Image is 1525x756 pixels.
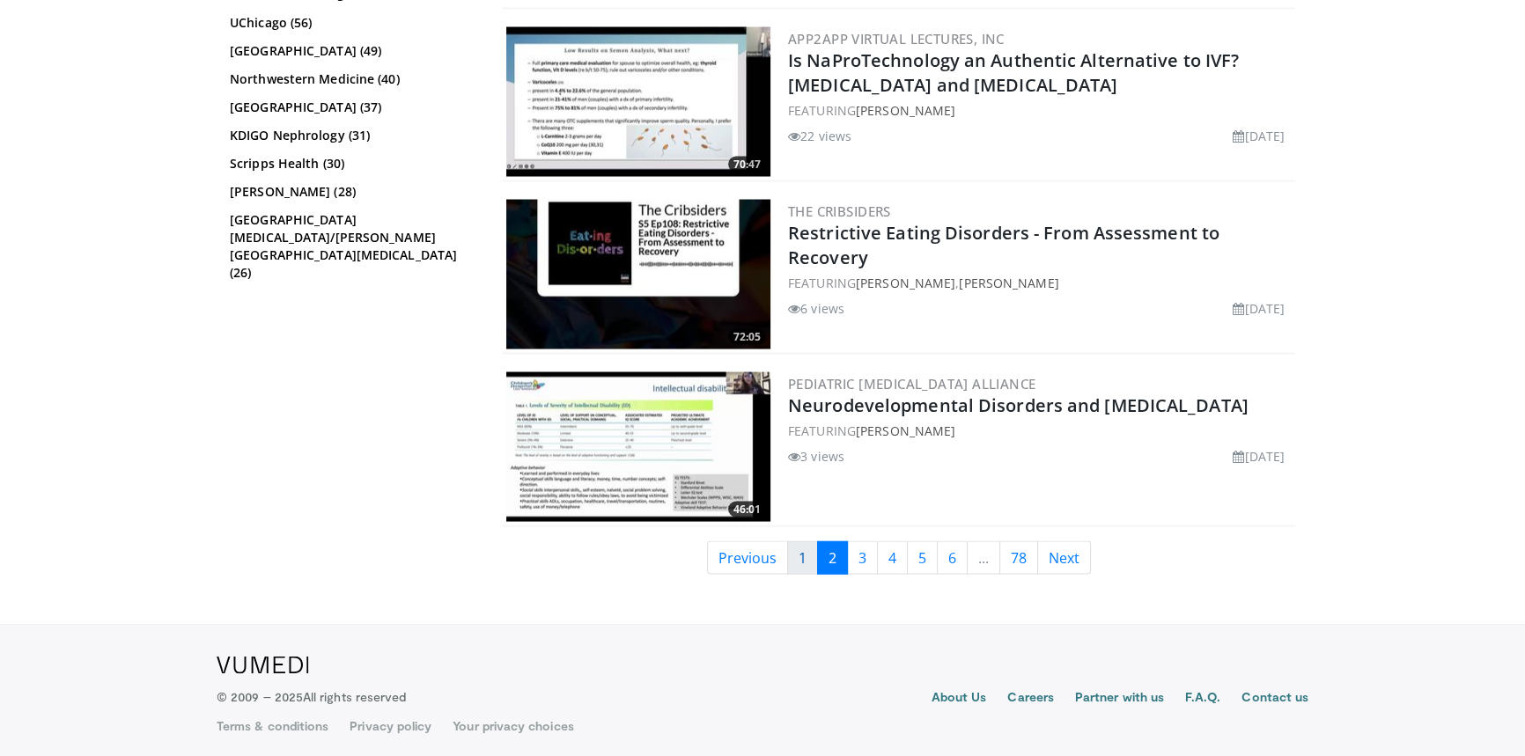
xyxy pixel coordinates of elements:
a: Next [1037,540,1091,574]
a: Careers [1007,687,1054,708]
a: [GEOGRAPHIC_DATA] (49) [230,41,472,59]
a: [PERSON_NAME] (28) [230,182,472,200]
a: Scripps Health (30) [230,154,472,172]
p: © 2009 – 2025 [217,687,406,705]
a: Pediatric [MEDICAL_DATA] Alliance [788,374,1035,392]
a: APP2APP Virtual Lectures, Inc [788,29,1005,47]
a: [PERSON_NAME] [856,274,955,290]
a: 3 [847,540,878,574]
a: 2 [817,540,848,574]
li: [DATE] [1233,446,1285,465]
a: 6 [937,540,968,574]
li: 6 views [788,298,844,317]
span: All rights reserved [303,688,406,703]
a: 70:47 [506,26,770,176]
div: FEATURING [788,421,1292,439]
li: [DATE] [1233,298,1285,317]
img: VuMedi Logo [217,656,309,673]
img: ebf7a6d9-9b52-40df-9430-76c34ddcfcdc.300x170_q85_crop-smart_upscale.jpg [506,371,770,521]
div: FEATURING [788,100,1292,119]
nav: Search results pages [503,540,1295,574]
a: F.A.Q. [1185,687,1220,708]
a: 5 [907,540,938,574]
a: 72:05 [506,199,770,349]
div: FEATURING , [788,273,1292,291]
a: Your privacy choices [453,716,573,734]
a: Contact us [1241,687,1308,708]
a: Previous [707,540,788,574]
a: 78 [999,540,1038,574]
li: [DATE] [1233,126,1285,144]
a: Restrictive Eating Disorders - From Assessment to Recovery [788,220,1219,268]
li: 22 views [788,126,851,144]
a: Northwestern Medicine (40) [230,70,472,87]
span: 70:47 [728,156,766,172]
a: [GEOGRAPHIC_DATA] (37) [230,98,472,115]
img: 262ee668-23e0-4774-b5c3-29f56766cec3.300x170_q85_crop-smart_upscale.jpg [506,199,770,349]
a: [GEOGRAPHIC_DATA][MEDICAL_DATA]/[PERSON_NAME][GEOGRAPHIC_DATA][MEDICAL_DATA] (26) [230,210,472,281]
a: UChicago (56) [230,13,472,31]
li: 3 views [788,446,844,465]
img: 785b94a9-6726-4f9c-9f91-c9d026f43482.300x170_q85_crop-smart_upscale.jpg [506,26,770,176]
a: 4 [877,540,908,574]
a: Neurodevelopmental Disorders and [MEDICAL_DATA] [788,393,1249,416]
a: Partner with us [1075,687,1164,708]
a: [PERSON_NAME] [856,101,955,118]
a: [PERSON_NAME] [856,422,955,438]
a: 1 [787,540,818,574]
a: Terms & conditions [217,716,328,734]
span: 46:01 [728,501,766,517]
span: 72:05 [728,328,766,344]
a: The Cribsiders [788,202,891,219]
a: About Us [932,687,987,708]
a: [PERSON_NAME] [959,274,1058,290]
a: KDIGO Nephrology (31) [230,126,472,143]
a: Privacy policy [350,716,431,734]
a: Is NaProTechnology an Authentic Alternative to IVF? [MEDICAL_DATA] and [MEDICAL_DATA] [788,48,1239,96]
a: 46:01 [506,371,770,521]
